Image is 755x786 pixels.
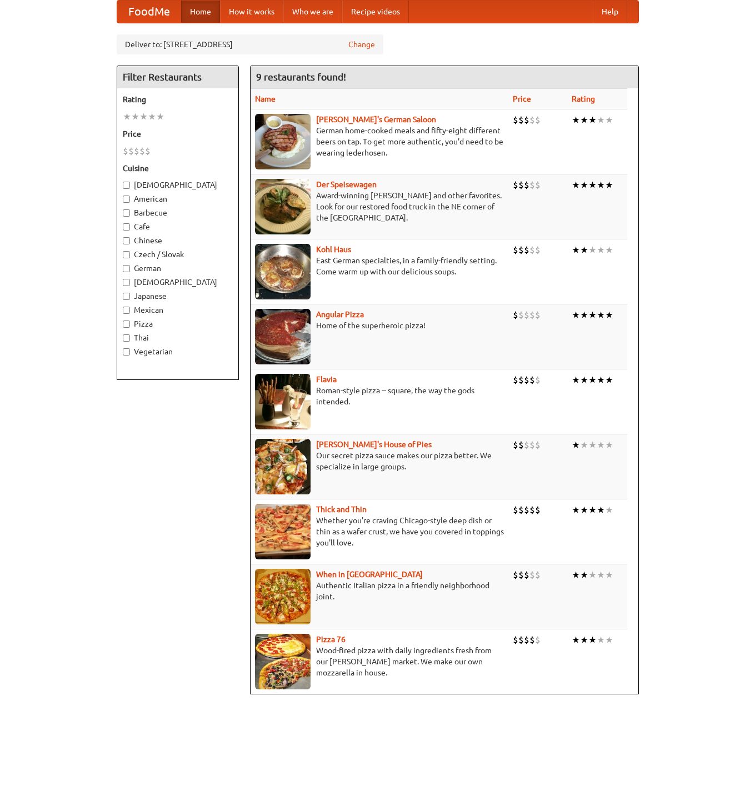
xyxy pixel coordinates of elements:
img: esthers.jpg [255,114,311,169]
li: ★ [572,634,580,646]
ng-pluralize: 9 restaurants found! [256,72,346,82]
input: [DEMOGRAPHIC_DATA] [123,182,130,189]
li: ★ [605,439,613,451]
a: Der Speisewagen [316,180,377,189]
label: Cafe [123,221,233,232]
label: Mexican [123,304,233,316]
img: wheninrome.jpg [255,569,311,624]
li: ★ [597,179,605,191]
li: $ [535,374,541,386]
div: Deliver to: [STREET_ADDRESS] [117,34,383,54]
li: ★ [597,244,605,256]
li: ★ [572,114,580,126]
input: Pizza [123,321,130,328]
a: Name [255,94,276,103]
li: $ [524,114,529,126]
li: ★ [605,374,613,386]
li: ★ [597,439,605,451]
input: German [123,265,130,272]
li: ★ [572,439,580,451]
li: ★ [605,569,613,581]
li: ★ [572,569,580,581]
a: Flavia [316,375,337,384]
label: American [123,193,233,204]
li: ★ [597,309,605,321]
li: ★ [588,179,597,191]
a: Angular Pizza [316,310,364,319]
li: ★ [605,244,613,256]
li: $ [524,244,529,256]
input: [DEMOGRAPHIC_DATA] [123,279,130,286]
li: $ [535,439,541,451]
li: $ [524,179,529,191]
input: Chinese [123,237,130,244]
label: Japanese [123,291,233,302]
p: Our secret pizza sauce makes our pizza better. We specialize in large groups. [255,450,504,472]
img: speisewagen.jpg [255,179,311,234]
img: flavia.jpg [255,374,311,429]
p: Wood-fired pizza with daily ingredients fresh from our [PERSON_NAME] market. We make our own mozz... [255,645,504,678]
li: $ [518,504,524,516]
li: ★ [572,309,580,321]
a: Recipe videos [342,1,409,23]
li: $ [529,179,535,191]
p: Roman-style pizza -- square, the way the gods intended. [255,385,504,407]
li: ★ [572,374,580,386]
li: $ [535,569,541,581]
b: Kohl Haus [316,245,351,254]
li: ★ [156,111,164,123]
li: ★ [597,504,605,516]
input: American [123,196,130,203]
a: Rating [572,94,595,103]
label: Thai [123,332,233,343]
li: $ [513,439,518,451]
label: Czech / Slovak [123,249,233,260]
h5: Rating [123,94,233,105]
li: ★ [605,504,613,516]
a: [PERSON_NAME]'s German Saloon [316,115,436,124]
img: pizza76.jpg [255,634,311,689]
a: FoodMe [117,1,181,23]
a: Thick and Thin [316,505,367,514]
li: $ [535,114,541,126]
li: $ [535,634,541,646]
li: ★ [572,504,580,516]
p: Authentic Italian pizza in a friendly neighborhood joint. [255,580,504,602]
input: Mexican [123,307,130,314]
input: Vegetarian [123,348,130,356]
li: ★ [588,374,597,386]
h5: Cuisine [123,163,233,174]
p: Whether you're craving Chicago-style deep dish or thin as a wafer crust, we have you covered in t... [255,515,504,548]
a: Home [181,1,220,23]
li: $ [518,374,524,386]
li: $ [524,439,529,451]
p: Home of the superheroic pizza! [255,320,504,331]
b: [PERSON_NAME]'s House of Pies [316,440,432,449]
li: $ [513,179,518,191]
li: ★ [605,309,613,321]
p: Award-winning [PERSON_NAME] and other favorites. Look for our restored food truck in the NE corne... [255,190,504,223]
li: $ [535,179,541,191]
input: Barbecue [123,209,130,217]
li: ★ [597,114,605,126]
label: [DEMOGRAPHIC_DATA] [123,277,233,288]
li: $ [134,145,139,157]
li: $ [518,309,524,321]
li: ★ [588,244,597,256]
li: $ [529,504,535,516]
p: East German specialties, in a family-friendly setting. Come warm up with our delicious soups. [255,255,504,277]
li: $ [123,145,128,157]
li: ★ [588,114,597,126]
li: ★ [580,569,588,581]
a: Change [348,39,375,50]
a: Pizza 76 [316,635,346,644]
li: ★ [580,244,588,256]
a: Help [593,1,627,23]
li: ★ [580,114,588,126]
li: ★ [580,179,588,191]
li: ★ [123,111,131,123]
